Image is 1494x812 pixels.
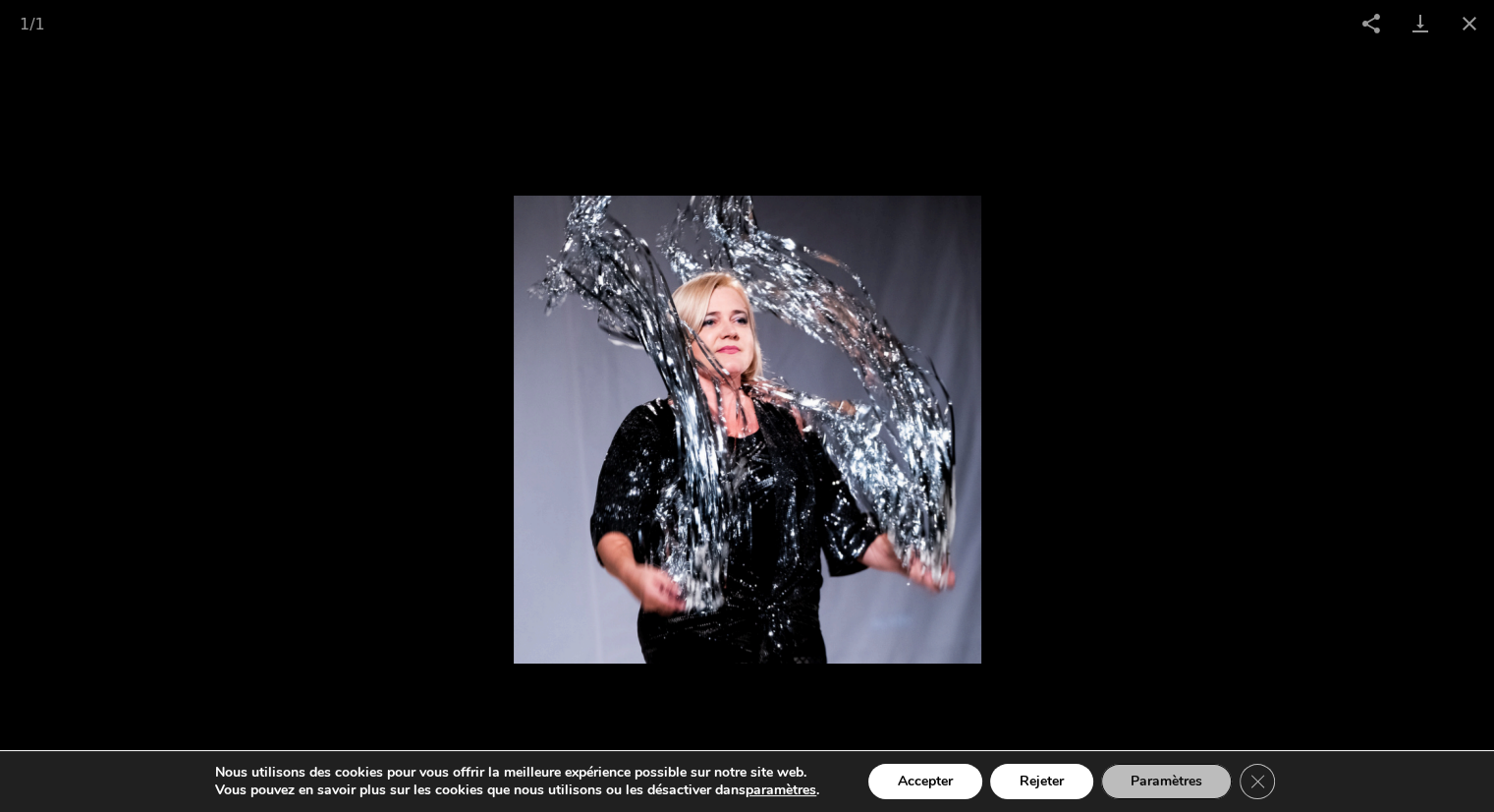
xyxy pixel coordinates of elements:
[990,764,1093,799] button: Rejeter
[20,15,29,33] span: 1
[215,782,819,799] p: Vous pouvez en savoir plus sur les cookies que nous utilisons ou les désactiver dans .
[1101,764,1232,799] button: Paramètres
[868,764,982,799] button: Accepter
[746,782,816,799] button: paramètres
[514,196,981,664] img: Capture-decran-2025-07-15-104611-e1754062464864.png
[215,764,819,782] p: Nous utilisons des cookies pour vous offrir la meilleure expérience possible sur notre site web.
[1240,764,1275,799] button: Close GDPR Cookie Banner
[35,15,45,33] span: 1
